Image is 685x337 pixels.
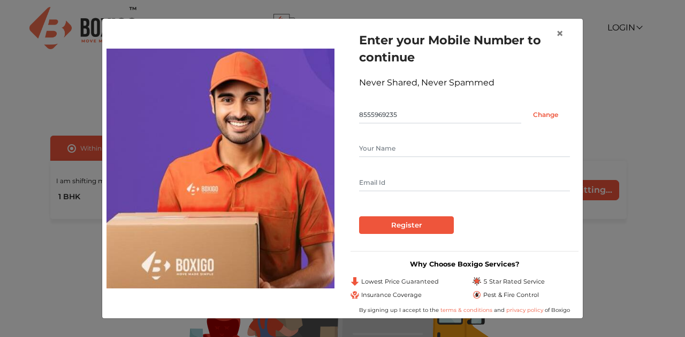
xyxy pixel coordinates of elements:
span: Lowest Price Guaranteed [361,277,439,286]
a: privacy policy [505,307,545,314]
input: Mobile No [359,106,521,123]
span: Pest & Fire Control [483,291,539,300]
span: × [556,26,564,41]
a: terms & conditions [440,307,494,314]
div: By signing up I accept to the and of Boxigo [351,306,579,314]
input: Change [521,106,570,123]
h3: Why Choose Boxigo Services? [351,260,579,268]
span: 5 Star Rated Service [483,277,545,286]
img: relocation-img [106,49,334,288]
input: Email Id [359,174,570,191]
input: Your Name [359,140,570,157]
div: Never Shared, Never Spammed [359,76,570,89]
input: Register [359,216,454,234]
span: Insurance Coverage [361,291,422,300]
h1: Enter your Mobile Number to continue [359,32,570,66]
button: Close [547,19,572,49]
